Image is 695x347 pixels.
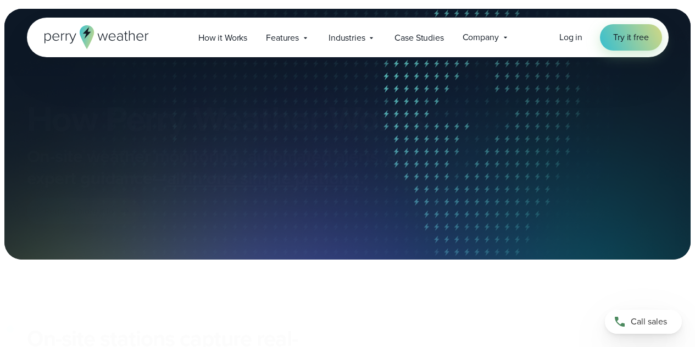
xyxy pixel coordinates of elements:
span: Call sales [631,315,667,328]
span: How it Works [198,31,247,45]
span: Case Studies [394,31,443,45]
a: How it Works [189,26,257,49]
span: Log in [559,31,582,43]
span: Features [266,31,299,45]
a: Log in [559,31,582,44]
span: Company [463,31,499,44]
a: Try it free [600,24,661,51]
a: Call sales [605,310,682,334]
a: Case Studies [385,26,453,49]
span: Try it free [613,31,648,44]
span: Industries [329,31,365,45]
